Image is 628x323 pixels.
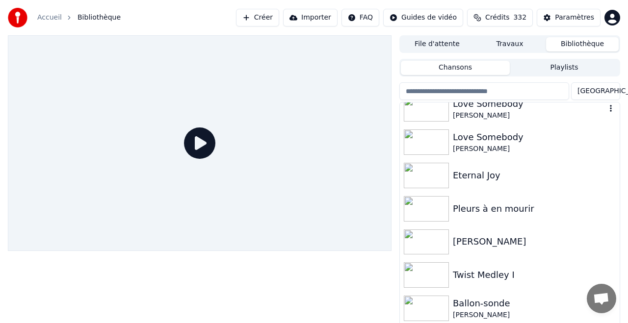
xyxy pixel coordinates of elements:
button: Chansons [401,61,510,75]
div: [PERSON_NAME] [453,310,616,320]
button: Bibliothèque [546,37,619,51]
button: Créer [236,9,279,26]
a: Ouvrir le chat [587,284,616,313]
button: Paramètres [537,9,601,26]
div: Paramètres [555,13,594,23]
img: youka [8,8,27,27]
div: Ballon-sonde [453,297,616,310]
div: Eternal Joy [453,169,616,182]
a: Accueil [37,13,62,23]
span: Bibliothèque [78,13,121,23]
nav: breadcrumb [37,13,121,23]
div: Twist Medley I [453,268,616,282]
button: Playlists [510,61,619,75]
span: Crédits [485,13,509,23]
div: [PERSON_NAME] [453,235,616,248]
div: [PERSON_NAME] [453,144,616,154]
button: Guides de vidéo [383,9,463,26]
div: Pleurs à en mourir [453,202,616,216]
div: [PERSON_NAME] [453,111,606,121]
button: Travaux [473,37,546,51]
span: 332 [513,13,526,23]
div: Love Somebody [453,130,616,144]
button: FAQ [341,9,379,26]
div: Love Somebody [453,97,606,111]
button: File d'attente [401,37,473,51]
button: Crédits332 [467,9,533,26]
button: Importer [283,9,338,26]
